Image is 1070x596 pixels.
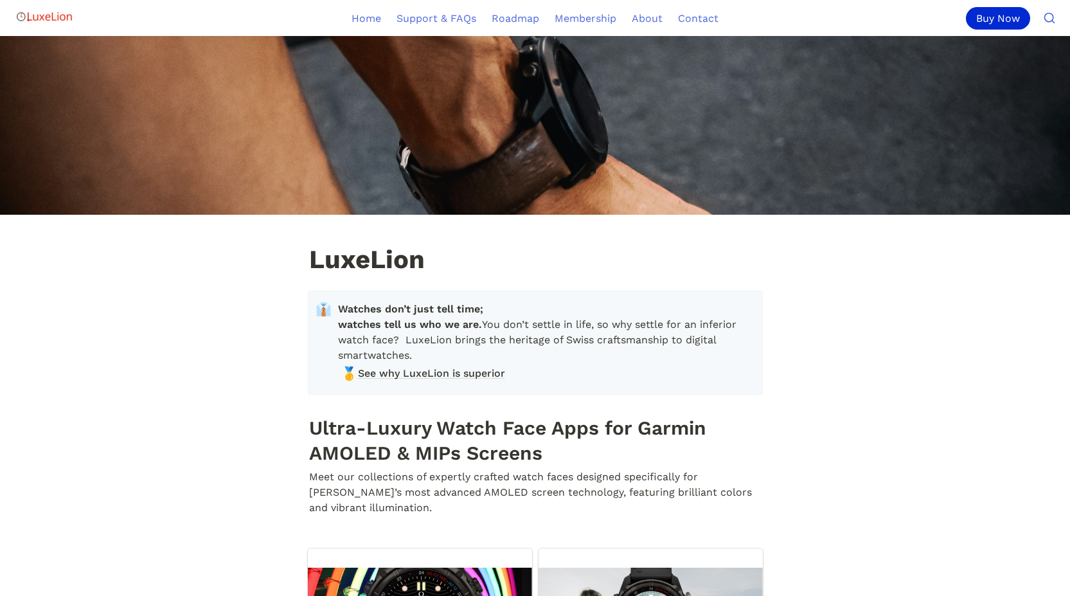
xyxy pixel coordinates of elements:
[308,246,763,276] h1: LuxeLion
[341,366,354,379] span: 🥇
[966,7,1030,30] div: Buy Now
[338,303,486,330] strong: Watches don’t just tell time; watches tell us who we are.
[338,364,752,383] a: 🥇See why LuxeLion is superior
[358,366,505,381] span: See why LuxeLion is superior
[338,302,752,363] span: You don’t settle in life, so why settle for an inferior watch face? LuxeLion brings the heritage ...
[15,4,73,30] img: Logo
[308,413,763,467] h1: Ultra-Luxury Watch Face Apps for Garmin AMOLED & MIPs Screens
[316,302,332,317] span: 👔
[308,467,763,518] p: Meet our collections of expertly crafted watch faces designed specifically for [PERSON_NAME]’s mo...
[966,7,1035,30] a: Buy Now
